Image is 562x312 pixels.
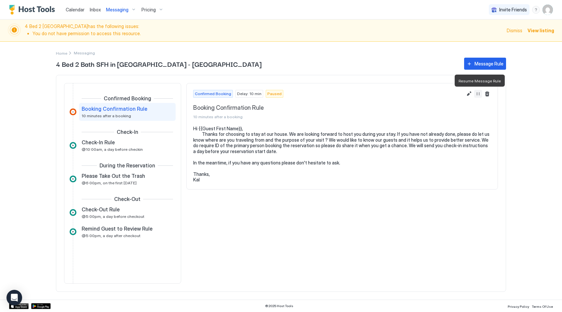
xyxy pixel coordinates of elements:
[508,303,529,309] a: Privacy Policy
[56,59,458,69] span: 4 Bed 2 Bath SFH in [GEOGRAPHIC_DATA] - [GEOGRAPHIC_DATA]
[532,303,553,309] a: Terms Of Use
[7,290,22,305] div: Open Intercom Messenger
[82,106,147,112] span: Booking Confirmation Rule
[82,206,120,213] span: Check-Out Rule
[141,7,156,13] span: Pricing
[532,305,553,308] span: Terms Of Use
[532,6,540,14] div: menu
[100,162,155,169] span: During the Reservation
[56,50,67,56] a: Home
[475,60,503,67] div: Message Rule
[9,303,29,309] a: App Store
[106,7,128,13] span: Messaging
[82,173,145,179] span: Please Take Out the Trash
[528,27,554,34] div: View listing
[82,113,131,118] span: 10 minutes after a booking
[117,129,138,135] span: Check-In
[74,50,95,55] span: Breadcrumb
[90,6,101,13] a: Inbox
[193,114,462,119] span: 10 minutes after a booking
[82,180,137,185] span: @6:00pm, on the first [DATE]
[267,91,282,97] span: Paused
[193,104,462,112] span: Booking Confirmation Rule
[90,7,101,12] span: Inbox
[508,305,529,308] span: Privacy Policy
[195,91,231,97] span: Confirmed Booking
[82,147,143,152] span: @10:00am, a day before checkin
[25,23,503,37] span: 4 Bed 2 [GEOGRAPHIC_DATA] has the following issues:
[31,303,51,309] a: Google Play Store
[265,304,293,308] span: © 2025 Host Tools
[66,6,85,13] a: Calendar
[464,58,506,70] button: Message Rule
[114,196,140,202] span: Check-Out
[82,214,144,219] span: @5:00pm, a day before checkout
[474,90,482,98] button: Resume Message Rule
[56,51,67,56] span: Home
[459,78,501,83] span: Resume Message Rule
[82,139,115,146] span: Check-In Rule
[82,225,153,232] span: Remind Guest to Review Rule
[56,50,67,56] div: Breadcrumb
[82,233,140,238] span: @5:00pm, a day after checkout
[66,7,85,12] span: Calendar
[499,7,527,13] span: Invite Friends
[33,31,503,36] li: You do not have permission to access this resource.
[507,27,522,34] div: Dismiss
[465,90,473,98] button: Edit message rule
[104,95,151,102] span: Confirmed Booking
[483,90,491,98] button: Delete message rule
[542,5,553,15] div: User profile
[193,126,491,183] pre: Hi {{Guest First Name}}, Thanks for choosing to stay at our house. We are looking forward to host...
[237,91,261,97] span: Delay: 10 min
[9,5,58,15] a: Host Tools Logo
